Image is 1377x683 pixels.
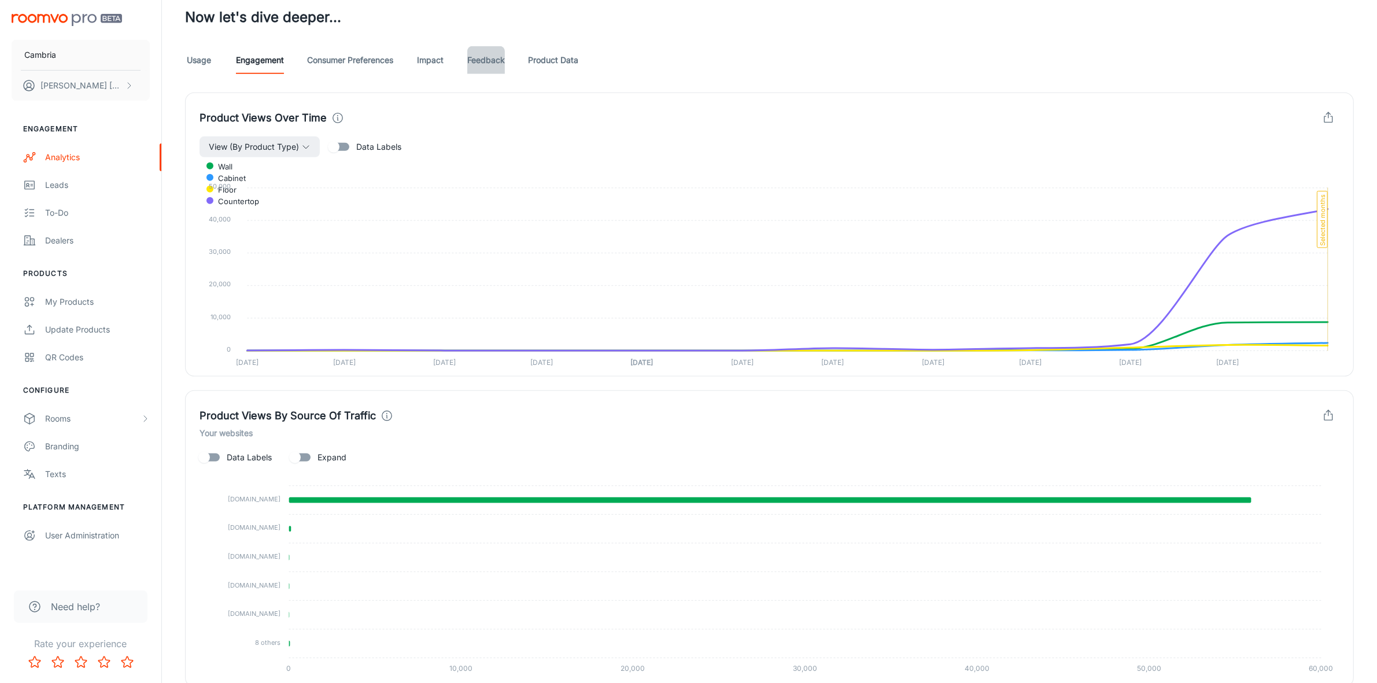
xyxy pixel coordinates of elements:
[1019,359,1042,367] tspan: [DATE]
[530,359,553,367] tspan: [DATE]
[209,248,231,256] tspan: 30,000
[45,296,150,308] div: My Products
[40,79,122,92] p: [PERSON_NAME] [PERSON_NAME]
[1137,664,1161,673] tspan: 50,000
[116,651,139,674] button: Rate 5 star
[255,638,280,647] tspan: 8 others
[24,49,56,61] p: Cambria
[45,351,150,364] div: QR Codes
[433,359,456,367] tspan: [DATE]
[228,552,280,560] tspan: [DOMAIN_NAME]
[228,495,280,503] tspan: [DOMAIN_NAME]
[12,40,150,70] button: Cambria
[1216,359,1239,367] tspan: [DATE]
[200,427,1339,440] h6: Your websites
[965,664,990,673] tspan: 40,000
[793,664,817,673] tspan: 30,000
[209,183,231,191] tspan: 50,000
[621,664,645,673] tspan: 20,000
[209,280,231,288] tspan: 20,000
[1119,359,1142,367] tspan: [DATE]
[93,651,116,674] button: Rate 4 star
[200,110,327,126] h4: Product Views Over Time
[23,651,46,674] button: Rate 1 star
[9,637,152,651] p: Rate your experience
[12,14,122,26] img: Roomvo PRO Beta
[45,468,150,481] div: Texts
[356,141,401,153] span: Data Labels
[45,440,150,453] div: Branding
[228,581,280,589] tspan: [DOMAIN_NAME]
[286,664,291,673] tspan: 0
[45,412,141,425] div: Rooms
[228,524,280,532] tspan: [DOMAIN_NAME]
[51,600,100,614] span: Need help?
[731,359,754,367] tspan: [DATE]
[45,206,150,219] div: To-do
[922,359,944,367] tspan: [DATE]
[209,161,232,172] span: Wall
[45,151,150,164] div: Analytics
[449,664,472,673] tspan: 10,000
[200,136,320,157] button: View (By Product Type)
[236,46,284,74] a: Engagement
[227,451,272,464] span: Data Labels
[416,46,444,74] a: Impact
[45,179,150,191] div: Leads
[45,323,150,336] div: Update Products
[209,173,246,183] span: Cabinet
[630,359,653,367] tspan: [DATE]
[211,313,231,321] tspan: 10,000
[228,610,280,618] tspan: [DOMAIN_NAME]
[46,651,69,674] button: Rate 2 star
[227,345,231,353] tspan: 0
[318,451,346,464] span: Expand
[45,529,150,542] div: User Administration
[467,46,505,74] a: Feedback
[185,46,213,74] a: Usage
[185,7,1354,28] h3: Now let's dive deeper...
[822,359,844,367] tspan: [DATE]
[209,196,259,206] span: Countertop
[209,140,299,154] span: View (By Product Type)
[333,359,356,367] tspan: [DATE]
[200,408,376,424] h4: Product Views By Source Of Traffic
[69,651,93,674] button: Rate 3 star
[1309,664,1334,673] tspan: 60,000
[307,46,393,74] a: Consumer Preferences
[209,215,231,223] tspan: 40,000
[236,359,259,367] tspan: [DATE]
[45,234,150,247] div: Dealers
[528,46,578,74] a: Product Data
[12,71,150,101] button: [PERSON_NAME] [PERSON_NAME]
